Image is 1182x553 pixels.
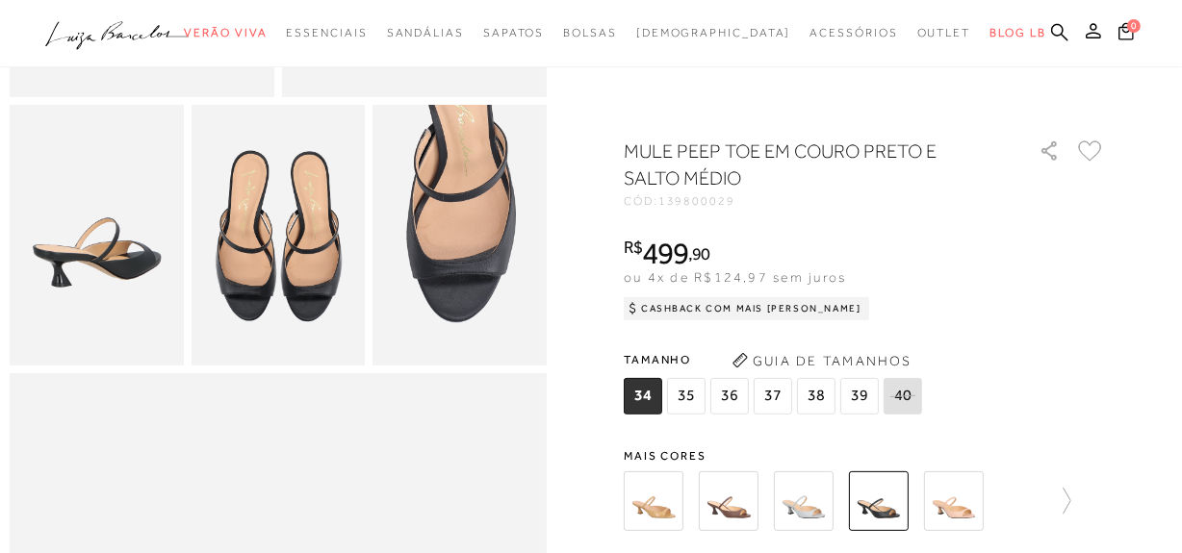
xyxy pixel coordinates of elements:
a: BLOG LB [989,15,1045,51]
span: 39 [840,378,879,415]
img: MULE PEEP TOE EM COURO CAFÉ E SALTO MÉDIO [699,471,758,531]
span: 90 [692,243,710,264]
span: BLOG LB [989,26,1045,39]
span: Sapatos [483,26,544,39]
span: Tamanho [624,345,927,374]
span: 35 [667,378,706,415]
a: noSubCategoriesText [917,15,971,51]
span: Acessórios [810,26,898,39]
img: MULE PEEP TOE EM COURO ROSA CASHMERE E SALTO MÉDIO [924,471,984,531]
span: 499 [643,236,688,270]
a: noSubCategoriesText [636,15,791,51]
span: ou 4x de R$124,97 sem juros [624,269,846,285]
a: noSubCategoriesText [810,15,898,51]
img: image [10,105,184,365]
img: image [373,105,547,365]
span: [DEMOGRAPHIC_DATA] [636,26,791,39]
i: , [688,245,710,263]
button: Guia de Tamanhos [726,345,918,376]
span: 40 [884,378,922,415]
a: noSubCategoriesText [563,15,617,51]
a: noSubCategoriesText [387,15,464,51]
a: noSubCategoriesText [483,15,544,51]
img: MULE PEEP TOE EM COURO CINZA ESTANHO E SALTO MÉDIO [774,471,834,531]
a: noSubCategoriesText [286,15,367,51]
h1: MULE PEEP TOE EM COURO PRETO E SALTO MÉDIO [624,138,985,191]
span: Sandálias [387,26,464,39]
img: MULE PEEP TOE EM COURO PRETO E SALTO MÉDIO [849,471,909,531]
span: 139800029 [658,194,735,208]
span: 37 [754,378,792,415]
div: CÓD: [624,195,1009,207]
span: 38 [797,378,835,415]
span: 0 [1127,19,1141,33]
i: R$ [624,239,643,256]
img: MULE PEEP TOE EM COURO AREIA E SALTO MÉDIO [624,471,683,531]
button: 0 [1113,21,1140,47]
span: 36 [710,378,749,415]
span: Bolsas [563,26,617,39]
img: image [192,105,366,365]
a: noSubCategoriesText [184,15,267,51]
div: Cashback com Mais [PERSON_NAME] [624,297,869,320]
span: Outlet [917,26,971,39]
span: Mais cores [624,450,1105,462]
span: Verão Viva [184,26,267,39]
span: 34 [624,378,662,415]
span: Essenciais [286,26,367,39]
